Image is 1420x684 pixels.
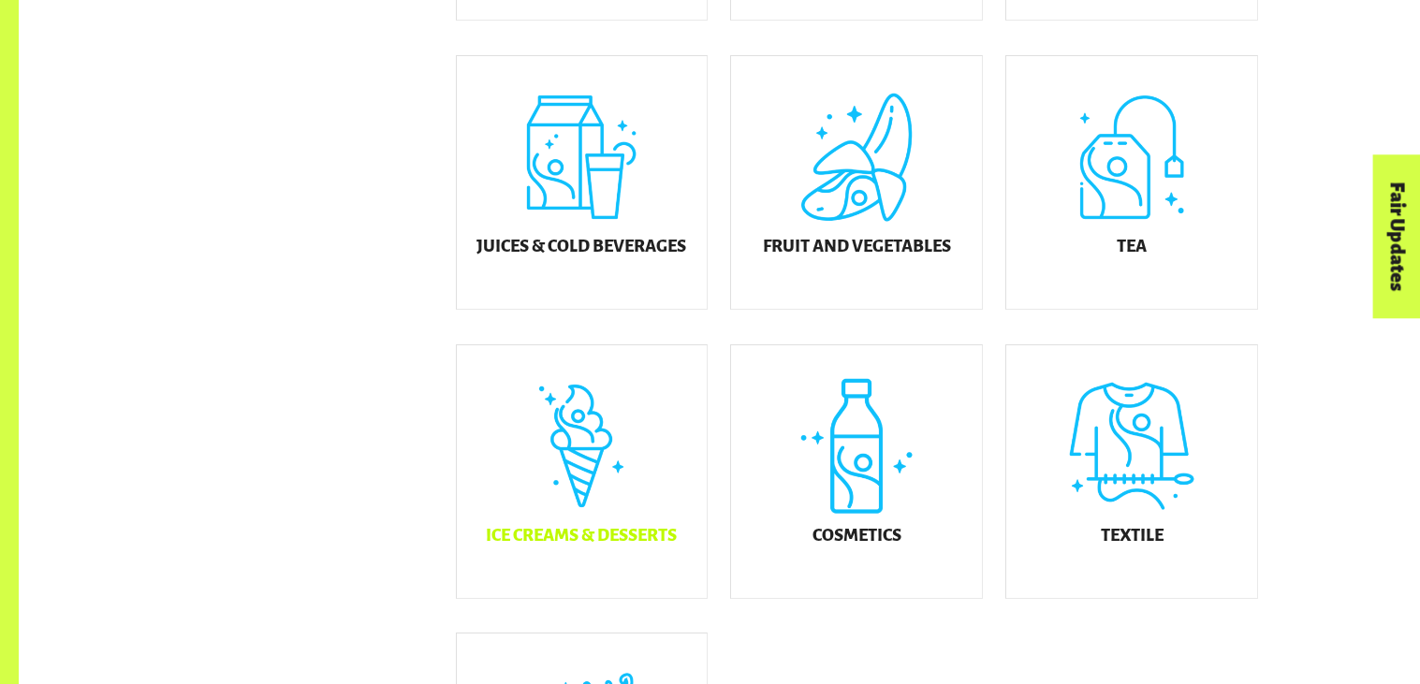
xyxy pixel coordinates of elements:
h5: Tea [1117,237,1147,255]
h5: Fruit and Vegetables [763,237,951,255]
a: Textile [1005,344,1258,599]
a: Ice Creams & Desserts [456,344,709,599]
a: Tea [1005,55,1258,310]
h5: Juices & Cold Beverages [476,237,686,255]
a: Cosmetics [730,344,983,599]
h5: Textile [1101,526,1164,545]
h5: Ice Creams & Desserts [486,526,677,545]
h5: Cosmetics [812,526,901,545]
a: Juices & Cold Beverages [456,55,709,310]
a: Fruit and Vegetables [730,55,983,310]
